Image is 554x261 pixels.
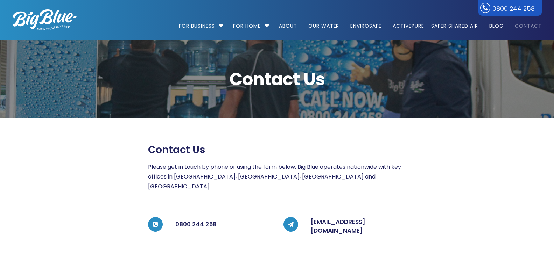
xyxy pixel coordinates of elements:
span: Contact Us [13,71,542,88]
span: Contact us [148,144,205,156]
p: Please get in touch by phone or using the form below. Big Blue operates nationwide with key offic... [148,162,406,191]
h5: 0800 244 258 [175,218,271,232]
a: [EMAIL_ADDRESS][DOMAIN_NAME] [311,218,365,235]
img: logo [13,9,77,30]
